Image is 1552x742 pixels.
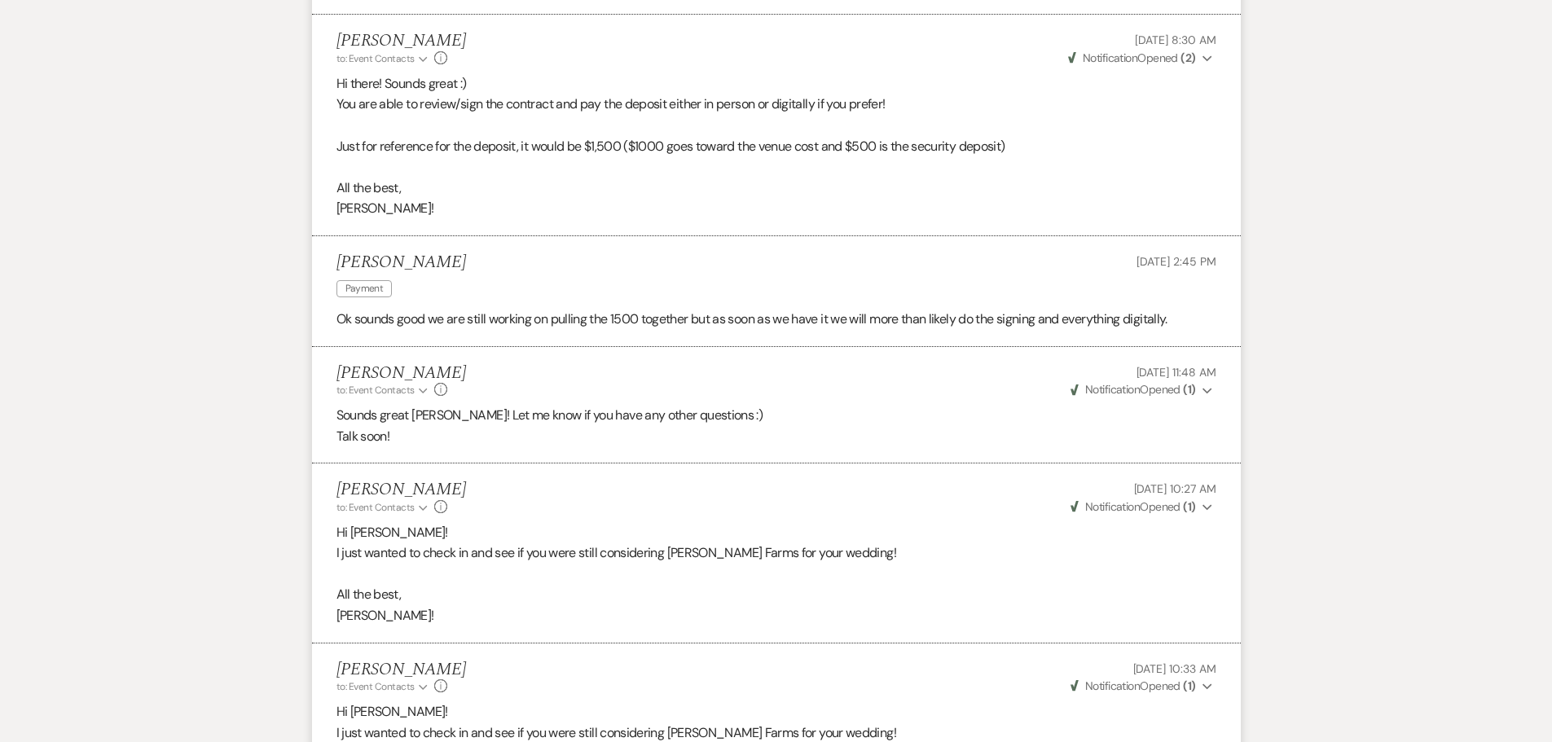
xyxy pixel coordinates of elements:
p: Hi [PERSON_NAME]! [336,522,1216,543]
span: to: Event Contacts [336,680,415,693]
p: I just wanted to check in and see if you were still considering [PERSON_NAME] Farms for your wedd... [336,542,1216,564]
span: to: Event Contacts [336,52,415,65]
span: [DATE] 11:48 AM [1137,365,1216,380]
strong: ( 2 ) [1180,50,1195,65]
button: to: Event Contacts [336,679,430,694]
p: You are able to review/sign the contract and pay the deposit either in person or digitally if you... [336,94,1216,115]
h5: [PERSON_NAME] [336,252,466,273]
h5: [PERSON_NAME] [336,363,466,384]
span: [DATE] 10:27 AM [1134,481,1216,496]
span: Opened [1071,678,1196,693]
span: [DATE] 2:45 PM [1137,254,1216,269]
p: [PERSON_NAME]! [336,605,1216,626]
h5: [PERSON_NAME] [336,660,466,680]
span: Notification [1085,499,1140,514]
span: [DATE] 8:30 AM [1135,33,1216,47]
span: Opened [1071,382,1196,397]
button: to: Event Contacts [336,51,430,66]
button: to: Event Contacts [336,500,430,515]
strong: ( 1 ) [1183,382,1195,397]
p: Sounds great [PERSON_NAME]! Let me know if you have any other questions :) [336,405,1216,426]
span: to: Event Contacts [336,384,415,397]
span: Opened [1068,50,1196,65]
span: [DATE] 10:33 AM [1133,661,1216,676]
p: All the best, [336,178,1216,199]
span: Notification [1085,382,1140,397]
p: Talk soon! [336,426,1216,447]
span: Notification [1085,678,1140,693]
p: All the best, [336,584,1216,605]
button: NotificationOpened (2) [1066,50,1216,67]
button: to: Event Contacts [336,383,430,397]
button: NotificationOpened (1) [1068,381,1216,398]
h5: [PERSON_NAME] [336,31,466,51]
h5: [PERSON_NAME] [336,480,466,500]
span: I just wanted to check in and see if you were still considering [PERSON_NAME] Farms for your wedd... [336,724,896,741]
button: NotificationOpened (1) [1068,678,1216,695]
span: Opened [1071,499,1196,514]
p: Hi there! Sounds great :) [336,73,1216,94]
p: [PERSON_NAME]! [336,198,1216,219]
strong: ( 1 ) [1183,499,1195,514]
span: Hi [PERSON_NAME]! [336,703,448,720]
strong: ( 1 ) [1183,678,1195,693]
button: NotificationOpened (1) [1068,498,1216,516]
p: Ok sounds good we are still working on pulling the 1500 together but as soon as we have it we wil... [336,309,1216,330]
span: to: Event Contacts [336,501,415,514]
p: Just for reference for the deposit, it would be $1,500 ($1000 goes toward the venue cost and $500... [336,136,1216,157]
span: Payment [336,280,393,297]
span: Notification [1083,50,1137,65]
